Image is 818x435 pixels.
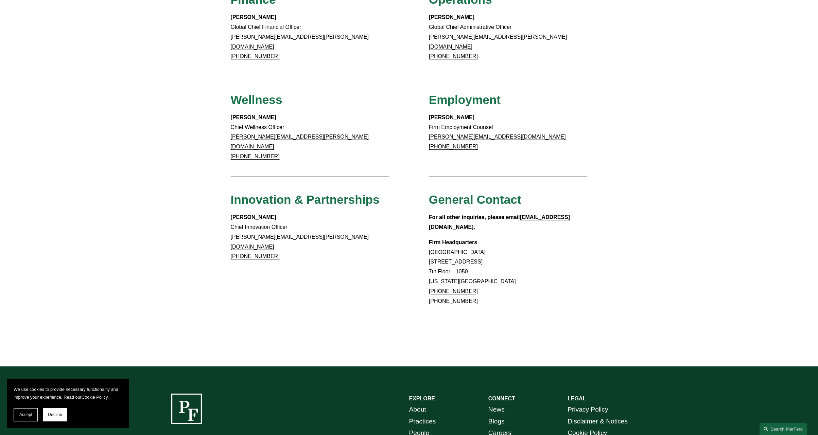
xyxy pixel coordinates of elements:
[231,213,389,261] p: Chief Innovation Officer
[429,113,588,152] p: Firm Employment Counsel
[429,288,478,294] a: [PHONE_NUMBER]
[231,234,369,250] a: [PERSON_NAME][EMAIL_ADDRESS][PERSON_NAME][DOMAIN_NAME]
[429,214,570,230] a: [EMAIL_ADDRESS][DOMAIN_NAME]
[231,14,276,20] strong: [PERSON_NAME]
[429,238,588,306] p: [GEOGRAPHIC_DATA] [STREET_ADDRESS] 7th Floor—1050 [US_STATE][GEOGRAPHIC_DATA]
[488,416,505,428] a: Blogs
[231,93,282,106] span: Wellness
[568,396,586,401] strong: LEGAL
[43,408,67,421] button: Decline
[231,113,389,162] p: Chief Wellness Officer
[429,53,478,59] a: [PHONE_NUMBER]
[429,114,474,120] strong: [PERSON_NAME]
[473,224,475,230] strong: .
[7,379,129,428] section: Cookie banner
[231,153,280,159] a: [PHONE_NUMBER]
[409,416,436,428] a: Practices
[429,214,520,220] strong: For all other inquiries, please email
[48,412,62,417] span: Decline
[429,298,478,304] a: [PHONE_NUMBER]
[14,385,122,401] p: We use cookies to provide necessary functionality and improve your experience. Read our .
[429,34,567,50] a: [PERSON_NAME][EMAIL_ADDRESS][PERSON_NAME][DOMAIN_NAME]
[429,13,588,61] p: Global Chief Administrative Officer
[488,396,515,401] strong: CONNECT
[231,253,280,259] a: [PHONE_NUMBER]
[429,239,477,245] strong: Firm Headquarters
[231,214,276,220] strong: [PERSON_NAME]
[231,53,280,59] a: [PHONE_NUMBER]
[429,14,474,20] strong: [PERSON_NAME]
[429,134,566,140] a: [PERSON_NAME][EMAIL_ADDRESS][DOMAIN_NAME]
[568,404,608,416] a: Privacy Policy
[568,416,628,428] a: Disclaimer & Notices
[231,134,369,149] a: [PERSON_NAME][EMAIL_ADDRESS][PERSON_NAME][DOMAIN_NAME]
[409,396,435,401] strong: EXPLORE
[231,193,380,206] span: Innovation & Partnerships
[429,193,521,206] span: General Contact
[14,408,38,421] button: Accept
[429,144,478,149] a: [PHONE_NUMBER]
[760,423,807,435] a: Search this site
[231,34,369,50] a: [PERSON_NAME][EMAIL_ADDRESS][PERSON_NAME][DOMAIN_NAME]
[488,404,505,416] a: News
[19,412,32,417] span: Accept
[231,13,389,61] p: Global Chief Financial Officer
[429,93,501,106] span: Employment
[82,395,108,400] a: Cookie Policy
[409,404,426,416] a: About
[231,114,276,120] strong: [PERSON_NAME]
